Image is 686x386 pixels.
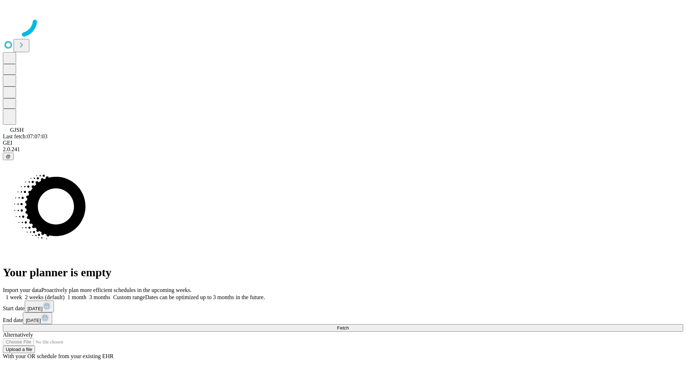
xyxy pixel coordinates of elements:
[3,287,41,293] span: Import your data
[68,294,86,300] span: 1 month
[3,324,683,332] button: Fetch
[10,127,24,133] span: GJSH
[337,325,349,331] span: Fetch
[3,140,683,146] div: GEI
[3,332,33,338] span: Alternatively
[3,153,14,160] button: @
[25,301,54,312] button: [DATE]
[3,146,683,153] div: 2.0.241
[3,312,683,324] div: End date
[3,266,683,279] h1: Your planner is empty
[3,346,35,353] button: Upload a file
[28,306,43,311] span: [DATE]
[3,133,48,139] span: Last fetch: 07:07:03
[89,294,110,300] span: 3 months
[23,312,52,324] button: [DATE]
[6,294,22,300] span: 1 week
[3,301,683,312] div: Start date
[3,353,114,359] span: With your OR schedule from your existing EHR
[26,318,41,323] span: [DATE]
[113,294,145,300] span: Custom range
[145,294,265,300] span: Dates can be optimized up to 3 months in the future.
[41,287,192,293] span: Proactively plan more efficient schedules in the upcoming weeks.
[6,154,11,159] span: @
[25,294,65,300] span: 2 weeks (default)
